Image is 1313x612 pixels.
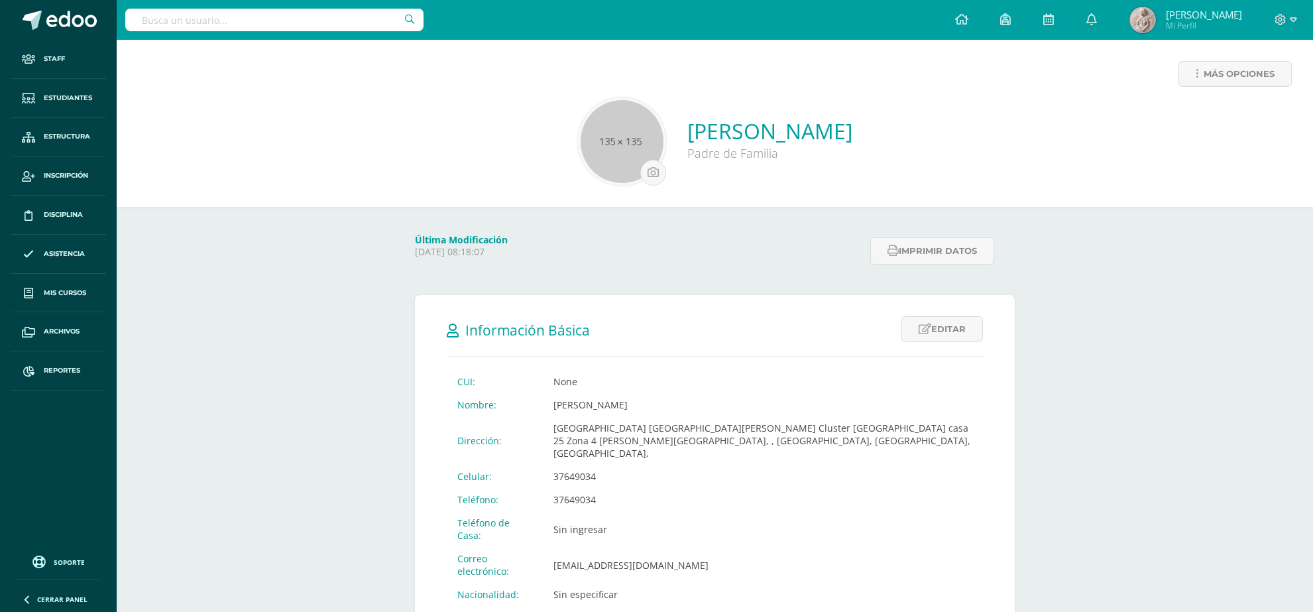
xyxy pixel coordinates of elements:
a: Asistencia [11,235,106,274]
span: Soporte [54,558,85,567]
a: Estructura [11,118,106,157]
td: Sin ingresar [543,511,983,547]
a: Inscripción [11,156,106,196]
td: Correo electrónico: [447,547,543,583]
a: Reportes [11,351,106,391]
input: Busca un usuario... [125,9,424,31]
td: Teléfono: [447,488,543,511]
a: Mis cursos [11,274,106,313]
button: Imprimir datos [870,237,994,265]
p: [DATE] 08:18:07 [415,246,862,258]
span: Mis cursos [44,288,86,298]
a: Soporte [16,552,101,570]
span: Estructura [44,131,90,142]
img: 135x135 [581,100,663,183]
td: [EMAIL_ADDRESS][DOMAIN_NAME] [543,547,983,583]
span: Inscripción [44,170,88,181]
td: 37649034 [543,465,983,488]
a: Archivos [11,312,106,351]
span: Mi Perfil [1166,20,1242,31]
div: Padre de Familia [687,145,852,161]
td: [PERSON_NAME] [543,393,983,416]
span: Reportes [44,365,80,376]
span: [PERSON_NAME] [1166,8,1242,21]
a: Editar [901,316,983,342]
span: Archivos [44,326,80,337]
td: 37649034 [543,488,983,511]
span: Más opciones [1204,62,1275,86]
span: Información Básica [465,321,590,339]
a: Disciplina [11,196,106,235]
a: Estudiantes [11,79,106,118]
span: Cerrar panel [37,595,87,604]
a: Más opciones [1178,61,1292,87]
span: Asistencia [44,249,85,259]
a: Staff [11,40,106,79]
span: Staff [44,54,65,64]
td: Teléfono de Casa: [447,511,543,547]
td: Nacionalidad: [447,583,543,606]
span: Estudiantes [44,93,92,103]
a: [PERSON_NAME] [687,117,852,145]
td: Celular: [447,465,543,488]
td: [GEOGRAPHIC_DATA] [GEOGRAPHIC_DATA][PERSON_NAME] Cluster [GEOGRAPHIC_DATA] casa 25 Zona 4 [PERSON... [543,416,983,465]
span: Disciplina [44,210,83,220]
td: Sin especificar [543,583,983,606]
td: None [543,370,983,393]
td: Dirección: [447,416,543,465]
td: CUI: [447,370,543,393]
img: 0721312b14301b3cebe5de6252ad211a.png [1129,7,1156,33]
h4: Última Modificación [415,233,862,246]
td: Nombre: [447,393,543,416]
